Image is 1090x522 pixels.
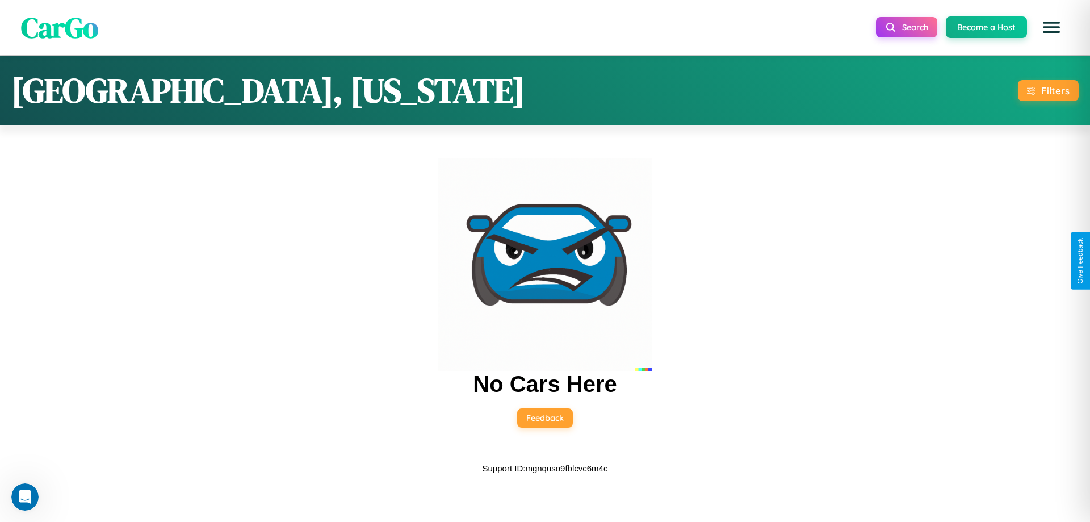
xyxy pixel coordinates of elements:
span: Search [902,22,928,32]
img: car [438,158,652,371]
button: Feedback [517,408,573,428]
p: Support ID: mgnquso9fblcvc6m4c [483,461,608,476]
span: CarGo [21,7,98,47]
div: Give Feedback [1076,238,1084,284]
button: Become a Host [946,16,1027,38]
iframe: Intercom live chat [11,483,39,511]
button: Search [876,17,937,37]
h2: No Cars Here [473,371,617,397]
div: Filters [1041,85,1070,97]
button: Filters [1018,80,1079,101]
h1: [GEOGRAPHIC_DATA], [US_STATE] [11,67,525,114]
button: Open menu [1035,11,1067,43]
